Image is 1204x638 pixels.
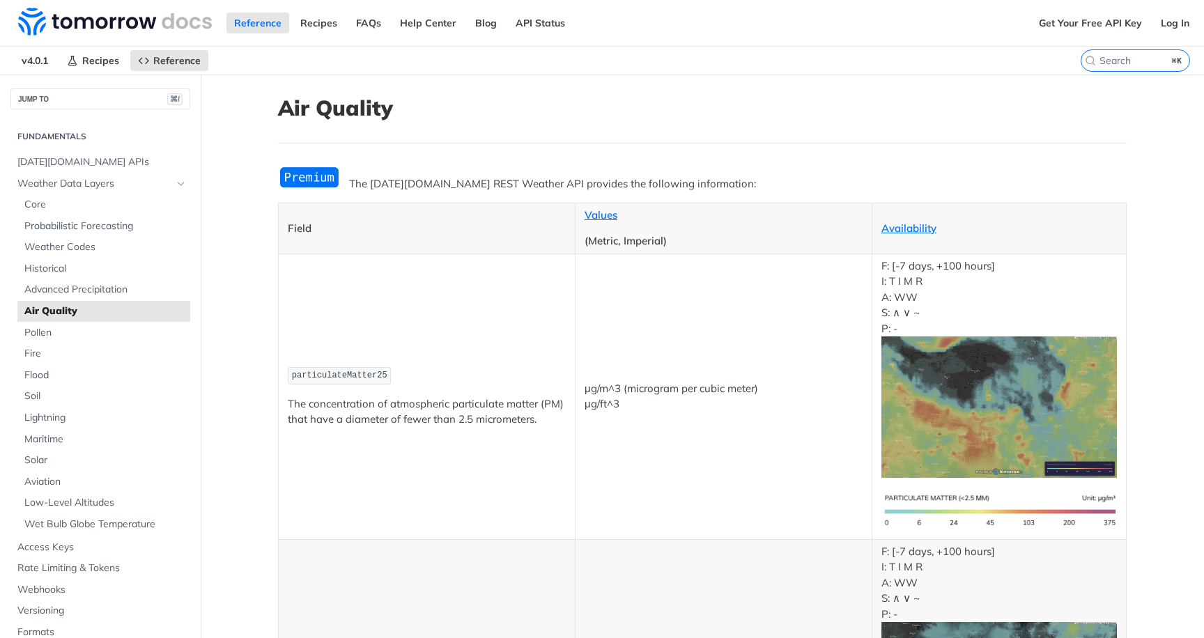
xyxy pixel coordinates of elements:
span: Rate Limiting & Tokens [17,561,187,575]
span: Historical [24,262,187,276]
span: Solar [24,453,187,467]
a: Reference [130,50,208,71]
span: Air Quality [24,304,187,318]
a: Core [17,194,190,215]
button: JUMP TO⌘/ [10,88,190,109]
span: ⌘/ [167,93,183,105]
span: Weather Data Layers [17,177,172,191]
img: pm25 [881,336,1117,478]
a: Versioning [10,600,190,621]
a: Recipes [293,13,345,33]
a: Wet Bulb Globe Temperature [17,514,190,535]
kbd: ⌘K [1168,54,1186,68]
a: Flood [17,365,190,386]
a: Historical [17,258,190,279]
a: Lightning [17,407,190,428]
a: Get Your Free API Key [1031,13,1150,33]
a: Soil [17,386,190,407]
a: Maritime [17,429,190,450]
a: Help Center [392,13,464,33]
a: Solar [17,450,190,471]
span: Versioning [17,604,187,618]
a: Low-Level Altitudes [17,492,190,513]
span: Pollen [24,326,187,340]
a: Availability [881,221,936,235]
a: Weather Data LayersHide subpages for Weather Data Layers [10,173,190,194]
a: Weather Codes [17,237,190,258]
span: Webhooks [17,583,187,597]
span: [DATE][DOMAIN_NAME] APIs [17,155,187,169]
a: Fire [17,343,190,364]
a: Webhooks [10,579,190,600]
a: Values [585,208,617,221]
span: Low-Level Altitudes [24,496,187,510]
a: Recipes [59,50,127,71]
span: particulateMatter25 [292,371,387,380]
span: Expand image [881,504,1117,517]
span: Core [24,198,187,212]
a: FAQs [348,13,389,33]
span: Advanced Precipitation [24,283,187,297]
h2: Fundamentals [10,130,190,143]
span: Maritime [24,433,187,446]
span: Aviation [24,475,187,489]
span: Fire [24,347,187,361]
a: Pollen [17,322,190,343]
span: Wet Bulb Globe Temperature [24,518,187,531]
a: Aviation [17,472,190,492]
img: pm25 [881,488,1117,535]
a: Access Keys [10,537,190,558]
p: μg/m^3 (microgram per cubic meter) μg/ft^3 [585,381,863,412]
p: The concentration of atmospheric particulate matter (PM) that have a diameter of fewer than 2.5 m... [288,396,566,428]
a: Rate Limiting & Tokens [10,558,190,579]
span: Soil [24,389,187,403]
span: Flood [24,368,187,382]
p: F: [-7 days, +100 hours] I: T I M R A: WW S: ∧ ∨ ~ P: - [881,258,1117,478]
button: Hide subpages for Weather Data Layers [176,178,187,189]
span: Reference [153,54,201,67]
p: The [DATE][DOMAIN_NAME] REST Weather API provides the following information: [278,176,1127,192]
p: (Metric, Imperial) [585,233,863,249]
span: Lightning [24,411,187,425]
a: Probabilistic Forecasting [17,216,190,237]
span: Recipes [82,54,119,67]
span: Weather Codes [24,240,187,254]
h1: Air Quality [278,95,1127,120]
a: Log In [1153,13,1197,33]
svg: Search [1085,55,1096,66]
p: Field [288,221,566,237]
span: v4.0.1 [14,50,56,71]
span: Probabilistic Forecasting [24,219,187,233]
a: [DATE][DOMAIN_NAME] APIs [10,152,190,173]
a: API Status [508,13,573,33]
a: Air Quality [17,301,190,322]
span: Access Keys [17,540,187,554]
img: Tomorrow.io Weather API Docs [18,8,212,36]
span: Expand image [881,400,1117,413]
a: Reference [226,13,289,33]
a: Blog [468,13,504,33]
a: Advanced Precipitation [17,279,190,300]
